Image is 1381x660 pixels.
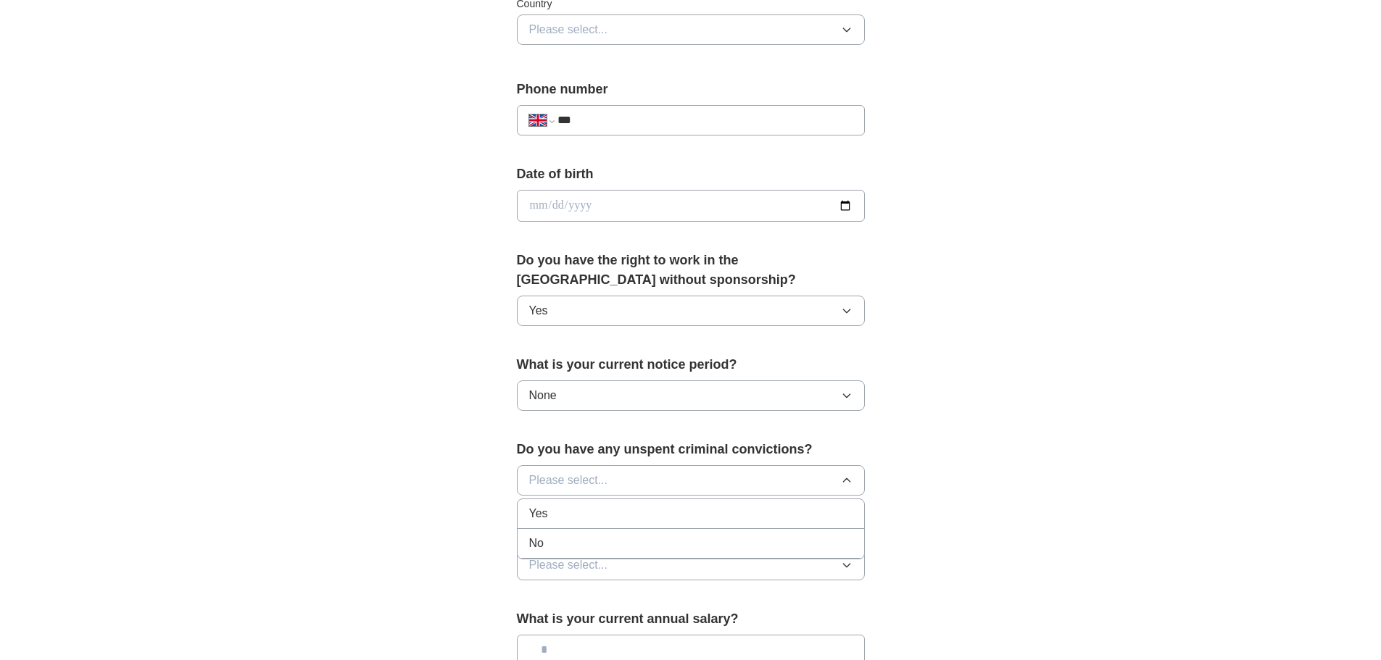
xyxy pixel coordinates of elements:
span: None [529,387,557,404]
span: Yes [529,505,548,522]
label: Phone number [517,80,865,99]
span: Please select... [529,21,608,38]
label: What is your current notice period? [517,355,865,375]
button: Please select... [517,465,865,496]
button: Please select... [517,550,865,580]
label: Do you have the right to work in the [GEOGRAPHIC_DATA] without sponsorship? [517,251,865,290]
span: Please select... [529,556,608,574]
span: Yes [529,302,548,319]
span: Please select... [529,472,608,489]
label: Date of birth [517,164,865,184]
label: Do you have any unspent criminal convictions? [517,440,865,459]
label: What is your current annual salary? [517,609,865,629]
button: Please select... [517,14,865,45]
button: None [517,380,865,411]
span: No [529,535,544,552]
button: Yes [517,296,865,326]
